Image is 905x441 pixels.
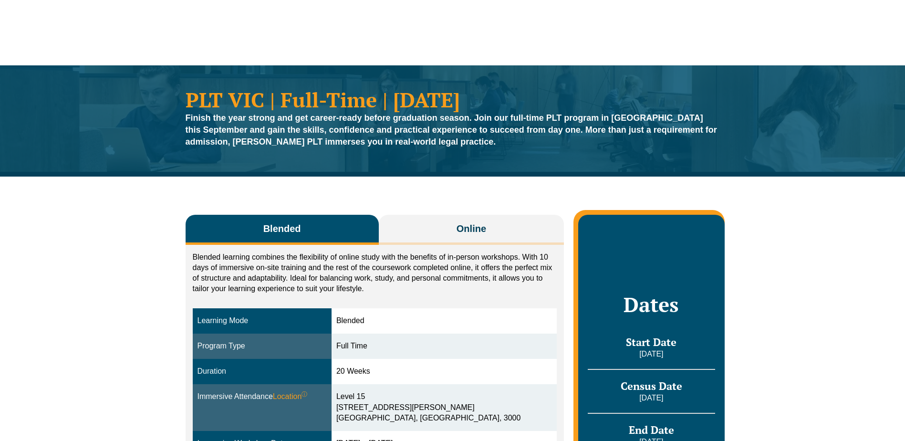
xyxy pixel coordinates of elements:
[302,391,307,398] sup: ⓘ
[588,293,715,316] h2: Dates
[198,341,327,352] div: Program Type
[621,379,682,393] span: Census Date
[336,315,552,326] div: Blended
[198,366,327,377] div: Duration
[588,393,715,403] p: [DATE]
[626,335,676,349] span: Start Date
[263,222,301,235] span: Blended
[198,391,327,402] div: Immersive Attendance
[193,252,557,294] p: Blended learning combines the flexibility of online study with the benefits of in-person workshop...
[336,391,552,424] div: Level 15 [STREET_ADDRESS][PERSON_NAME] [GEOGRAPHIC_DATA], [GEOGRAPHIC_DATA], 3000
[457,222,486,235] span: Online
[186,89,720,110] h1: PLT VIC | Full-Time | [DATE]
[336,341,552,352] div: Full Time
[336,366,552,377] div: 20 Weeks
[588,349,715,359] p: [DATE]
[629,423,674,437] span: End Date
[186,113,717,147] strong: Finish the year strong and get career-ready before graduation season. Join our full-time PLT prog...
[198,315,327,326] div: Learning Mode
[273,391,308,402] span: Location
